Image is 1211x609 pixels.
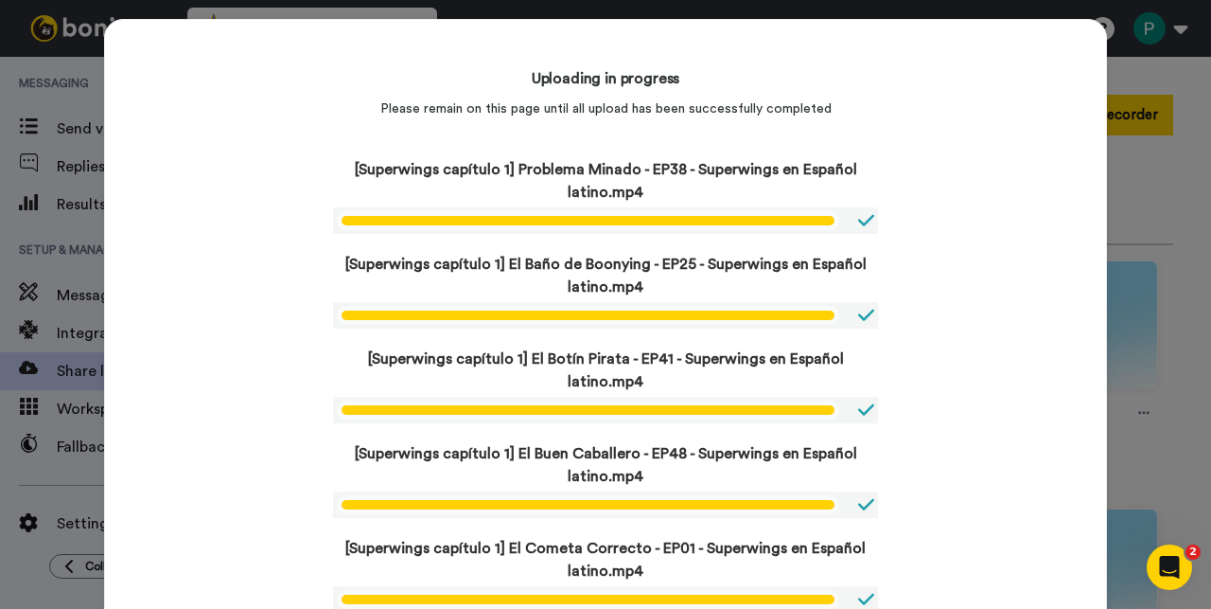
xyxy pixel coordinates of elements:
[1147,545,1192,590] iframe: Intercom live chat
[380,99,832,118] p: Please remain on this page until all upload has been successfully completed
[333,158,878,204] p: [Superwings capítulo 1] Problema Minado - EP38 - Superwings en Español latino.mp4
[333,348,878,393] p: [Superwings capítulo 1] El Botín Pirata - EP41 - Superwings en Español latino.mp4
[333,253,878,298] p: [Superwings capítulo 1] El Baño de Boonying - EP25 - Superwings en Español latino.mp4
[333,537,878,582] p: [Superwings capítulo 1] El Cometa Correcto - EP01 - Superwings en Español latino.mp4
[1185,545,1201,560] span: 2
[333,442,878,488] p: [Superwings capítulo 1] El Buen Caballero - EP48 - Superwings en Español latino.mp4
[532,67,680,90] h4: Uploading in progress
